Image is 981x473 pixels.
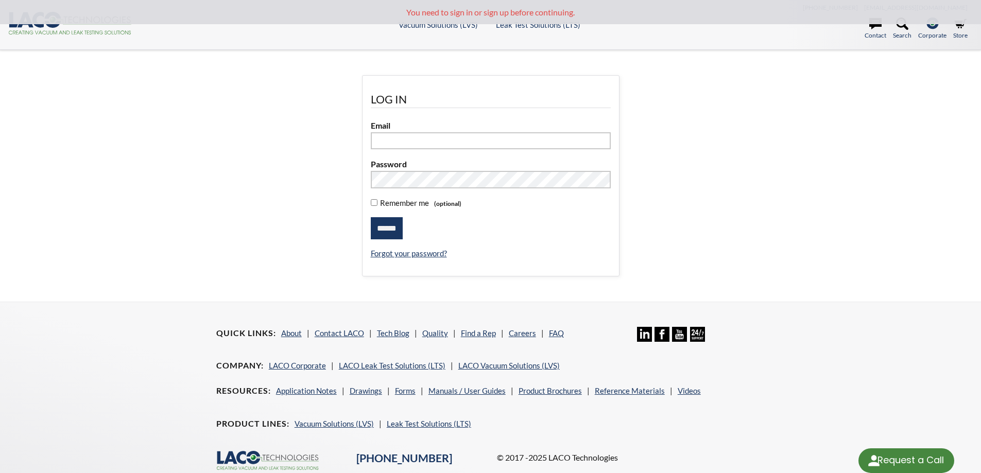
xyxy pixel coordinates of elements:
a: Application Notes [276,386,337,395]
span: Remember me [377,198,429,207]
a: LACO Vacuum Solutions (LVS) [458,361,560,370]
a: Find a Rep [461,328,496,338]
img: 24/7 Support Icon [690,327,705,342]
div: Request a Call [877,448,944,472]
h4: Resources [216,386,271,396]
label: Password [371,157,611,171]
a: Tech Blog [377,328,409,338]
div: Request a Call [858,448,954,473]
a: Videos [678,386,701,395]
a: Product Brochures [519,386,582,395]
a: Vacuum Solutions (LVS) [295,419,374,428]
h4: Quick Links [216,328,276,339]
a: Contact [865,17,886,40]
a: Leak Test Solutions (LTS) [387,419,471,428]
a: Careers [509,328,536,338]
a: [PHONE_NUMBER] [356,451,452,465]
a: About [281,328,302,338]
p: © 2017 -2025 LACO Technologies [497,451,765,464]
a: Reference Materials [595,386,665,395]
a: Forms [395,386,416,395]
a: Manuals / User Guides [428,386,506,395]
a: FAQ [549,328,564,338]
span: Corporate [918,30,946,40]
input: Remember me [371,199,377,206]
a: Contact LACO [315,328,364,338]
h4: Company [216,360,264,371]
a: Leak Test Solutions (LTS) [496,20,580,29]
legend: Log In [371,92,611,108]
img: round button [866,452,882,469]
a: LACO Leak Test Solutions (LTS) [339,361,445,370]
a: Quality [422,328,448,338]
a: 24/7 Support [690,334,705,343]
a: Store [953,17,968,40]
a: Drawings [350,386,382,395]
h4: Product Lines [216,418,289,429]
a: Search [893,17,911,40]
a: LACO Corporate [269,361,326,370]
a: Vacuum Solutions (LVS) [399,20,478,29]
a: Forgot your password? [371,249,447,258]
label: Email [371,119,611,132]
